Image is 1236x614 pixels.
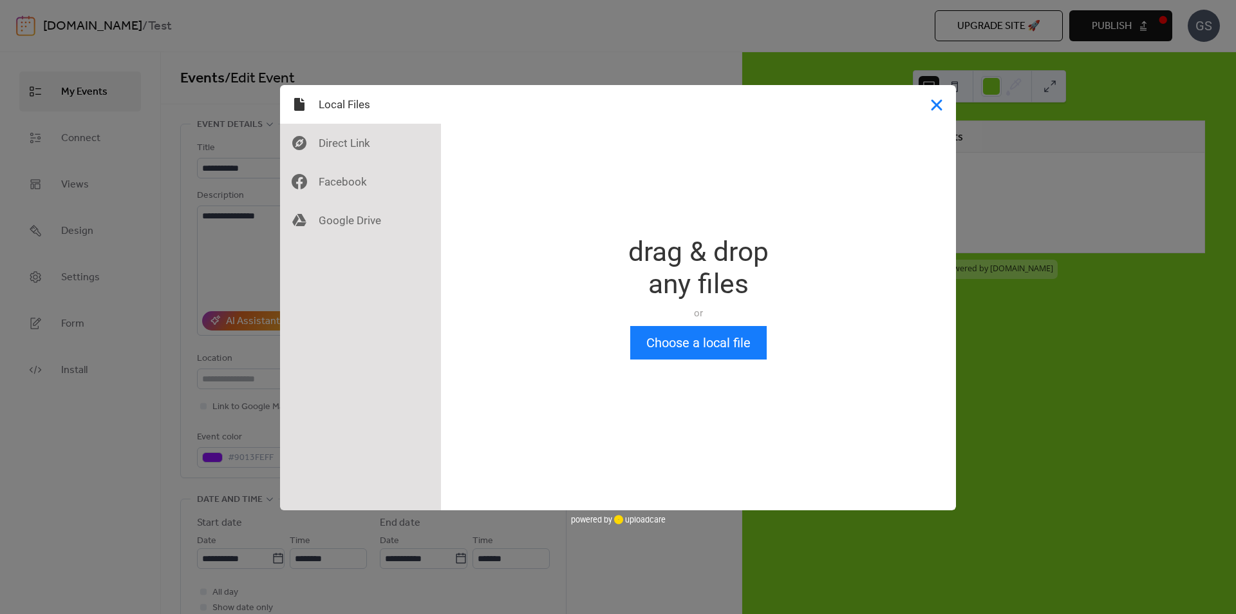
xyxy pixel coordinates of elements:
[628,236,769,300] div: drag & drop any files
[280,85,441,124] div: Local Files
[571,510,666,530] div: powered by
[280,124,441,162] div: Direct Link
[280,162,441,201] div: Facebook
[917,85,956,124] button: Close
[630,326,767,360] button: Choose a local file
[612,515,666,524] a: uploadcare
[628,307,769,320] div: or
[280,201,441,240] div: Google Drive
